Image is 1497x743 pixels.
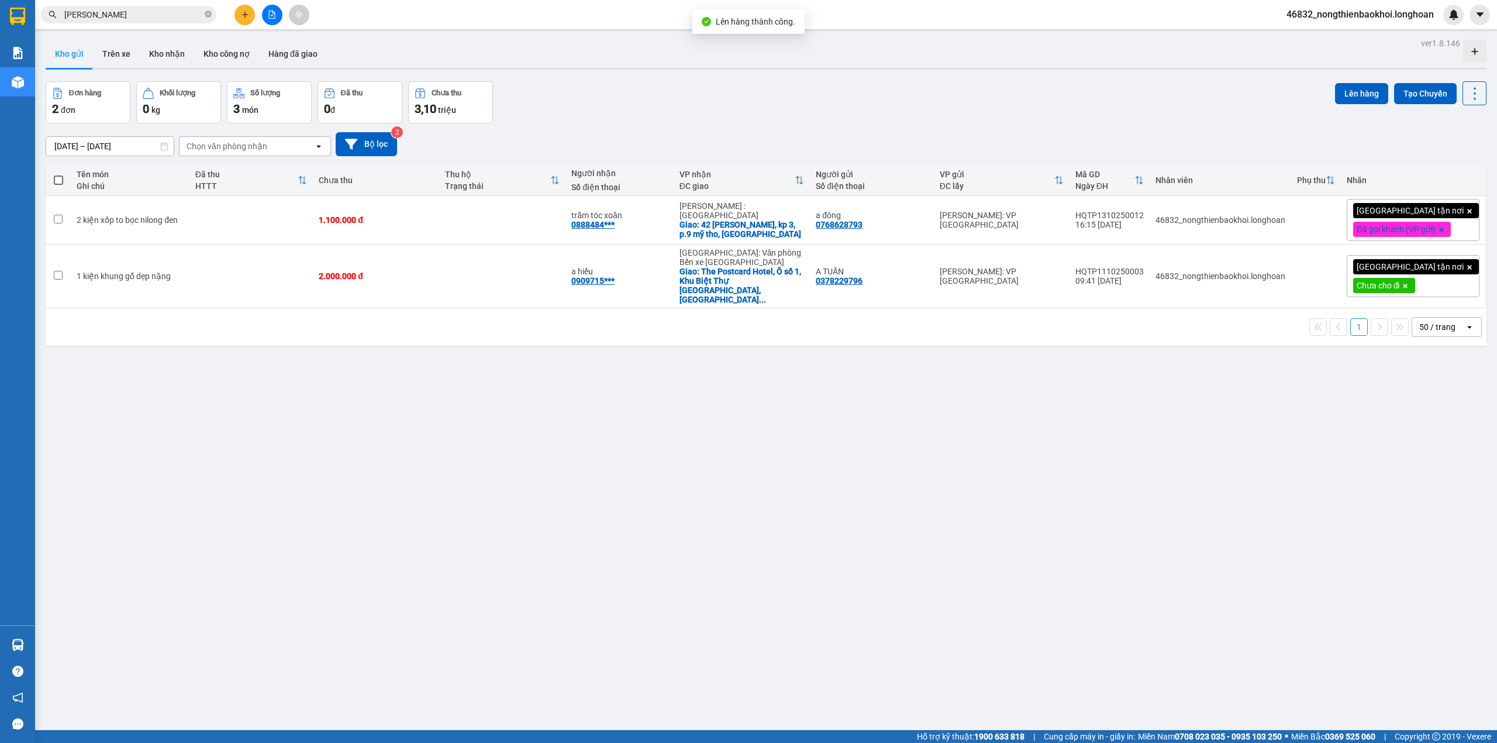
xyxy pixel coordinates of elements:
span: 3,10 [415,102,436,116]
span: ... [759,295,766,304]
div: Mã GD [1075,170,1134,179]
span: đ [330,105,335,115]
input: Select a date range. [46,137,174,156]
div: 0768628793 [816,220,863,229]
div: Chưa thu [319,176,433,185]
div: Giao: The Postcard Hotel, Ô số 1, Khu Biệt Thự Tuần Châu, Tuần Châu, Hạ Long [679,267,805,304]
th: Toggle SortBy [1070,165,1150,196]
div: [GEOGRAPHIC_DATA]: Văn phòng Bến xe [GEOGRAPHIC_DATA] [679,248,805,267]
div: Khối lượng [160,89,195,97]
button: Hàng đã giao [259,40,327,68]
span: 2 [52,102,58,116]
span: Ngày in phiếu: 19:40 ngày [74,23,236,36]
span: [PHONE_NUMBER] [5,40,89,60]
div: Chọn văn phòng nhận [187,140,267,152]
div: 2 kiện xốp to bọc nilong đen [77,215,183,225]
button: Trên xe [93,40,140,68]
th: Toggle SortBy [674,165,810,196]
button: caret-down [1470,5,1490,25]
th: Toggle SortBy [189,165,313,196]
div: 46832_nongthienbaokhoi.longhoan [1155,215,1285,225]
div: 1 kiện khung gỗ dẹp nặng [77,271,183,281]
div: Số điện thoại [816,181,927,191]
span: | [1033,730,1035,743]
button: Số lượng3món [227,81,312,123]
svg: open [314,142,323,151]
span: món [242,105,258,115]
span: Hỗ trợ kỹ thuật: [917,730,1025,743]
button: Khối lượng0kg [136,81,221,123]
strong: 1900 633 818 [974,732,1025,741]
button: 1 [1350,318,1368,336]
div: Nhãn [1347,176,1479,185]
span: Mã đơn: HQTP1310250021 [5,71,180,87]
div: 1.100.000 đ [319,215,433,225]
span: [GEOGRAPHIC_DATA] tận nơi [1357,262,1464,272]
div: 09:41 [DATE] [1075,276,1144,285]
span: 0 [324,102,330,116]
button: Tạo Chuyến [1394,83,1457,104]
div: [PERSON_NAME]: VP [GEOGRAPHIC_DATA] [940,211,1064,229]
div: Tạo kho hàng mới [1463,40,1486,63]
div: Số lượng [250,89,280,97]
span: close-circle [205,9,212,20]
div: Người nhận [571,168,668,178]
sup: 2 [391,126,403,138]
div: 2.000.000 đ [319,271,433,281]
span: 3 [233,102,240,116]
span: Miền Bắc [1291,730,1375,743]
button: Đã thu0đ [318,81,402,123]
div: Chưa thu [432,89,461,97]
span: 46832_nongthienbaokhoi.longhoan [1277,7,1443,22]
button: Đơn hàng2đơn [46,81,130,123]
div: VP gửi [940,170,1054,179]
div: HQTP1310250012 [1075,211,1144,220]
button: Kho gửi [46,40,93,68]
div: trăm tóc xoăn [571,211,668,220]
span: CÔNG TY TNHH CHUYỂN PHÁT NHANH BẢO AN [102,40,215,61]
div: Số điện thoại [571,183,668,192]
div: a đông [816,211,927,220]
div: HTTT [195,181,298,191]
img: warehouse-icon [12,76,24,88]
img: warehouse-icon [12,639,24,651]
span: Chưa cho đi [1357,280,1400,291]
span: Cung cấp máy in - giấy in: [1044,730,1135,743]
strong: PHIẾU DÁN LÊN HÀNG [78,5,232,21]
input: Tìm tên, số ĐT hoặc mã đơn [64,8,202,21]
span: ⚪️ [1285,734,1288,739]
div: Ghi chú [77,181,183,191]
span: copyright [1432,732,1440,741]
button: Kho công nợ [194,40,259,68]
button: Kho nhận [140,40,194,68]
button: Chưa thu3,10 triệu [408,81,493,123]
div: [PERSON_NAME] : [GEOGRAPHIC_DATA] [679,201,805,220]
span: 0 [143,102,149,116]
div: ver 1.8.146 [1421,37,1460,50]
span: file-add [268,11,276,19]
div: Trạng thái [445,181,550,191]
span: caret-down [1475,9,1485,20]
div: 46832_nongthienbaokhoi.longhoan [1155,271,1285,281]
div: Đơn hàng [69,89,101,97]
button: Lên hàng [1335,83,1388,104]
div: 16:15 [DATE] [1075,220,1144,229]
span: Đã gọi khách (VP gửi) [1357,224,1436,235]
button: plus [234,5,255,25]
span: kg [151,105,160,115]
div: [PERSON_NAME]: VP [GEOGRAPHIC_DATA] [940,267,1064,285]
div: Thu hộ [445,170,550,179]
div: a hiếu [571,267,668,276]
div: 50 / trang [1419,321,1455,333]
span: plus [241,11,249,19]
div: 0378229796 [816,276,863,285]
button: aim [289,5,309,25]
strong: 0708 023 035 - 0935 103 250 [1175,732,1282,741]
img: icon-new-feature [1448,9,1459,20]
div: Phụ thu [1297,176,1326,185]
span: aim [295,11,303,19]
th: Toggle SortBy [1291,165,1341,196]
div: ĐC giao [679,181,795,191]
span: close-circle [205,11,212,18]
button: Bộ lọc [336,132,397,156]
